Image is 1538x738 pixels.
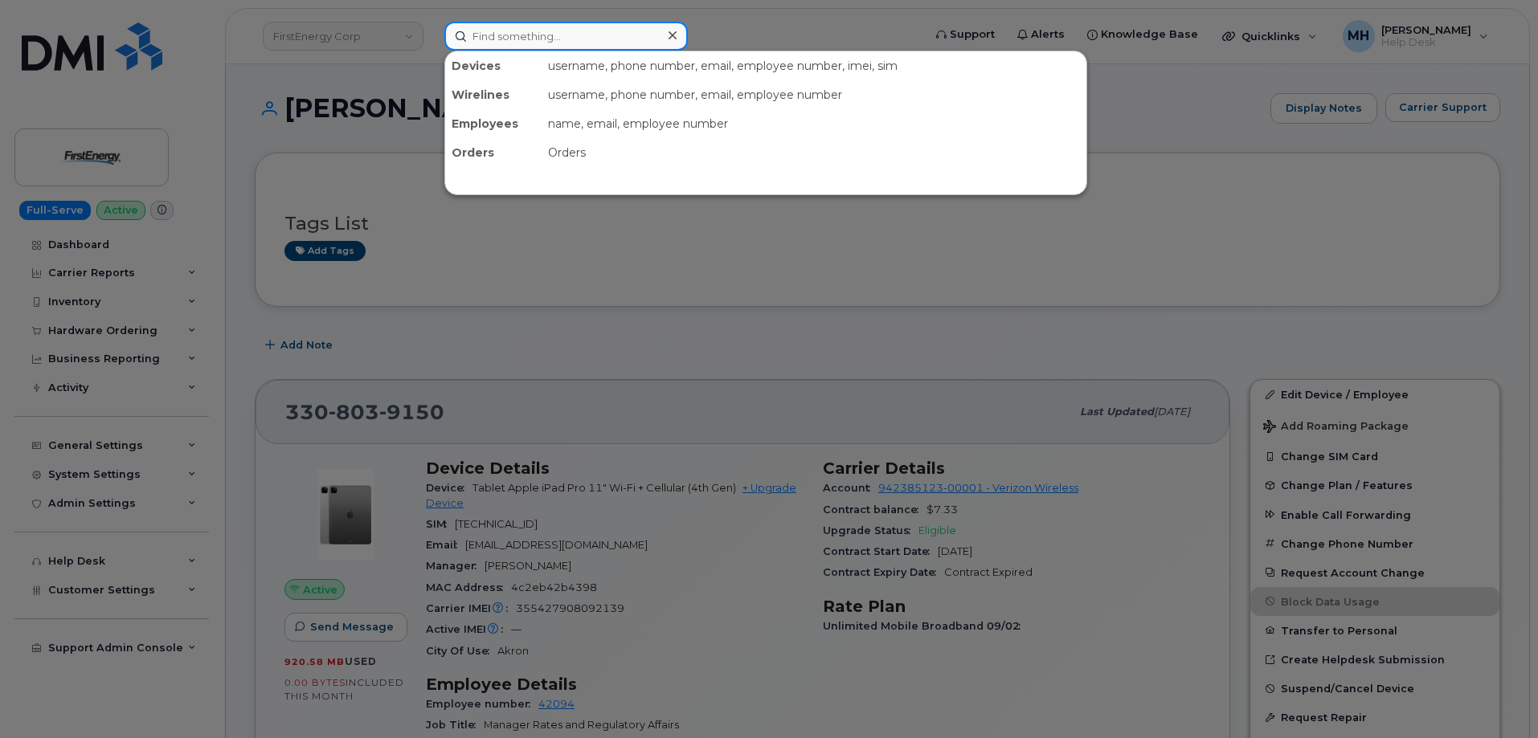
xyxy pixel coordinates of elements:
div: Orders [542,138,1086,167]
div: name, email, employee number [542,109,1086,138]
div: Wirelines [445,80,542,109]
iframe: Messenger Launcher [1468,668,1526,726]
div: Orders [445,138,542,167]
div: username, phone number, email, employee number [542,80,1086,109]
div: Devices [445,51,542,80]
div: username, phone number, email, employee number, imei, sim [542,51,1086,80]
div: Employees [445,109,542,138]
